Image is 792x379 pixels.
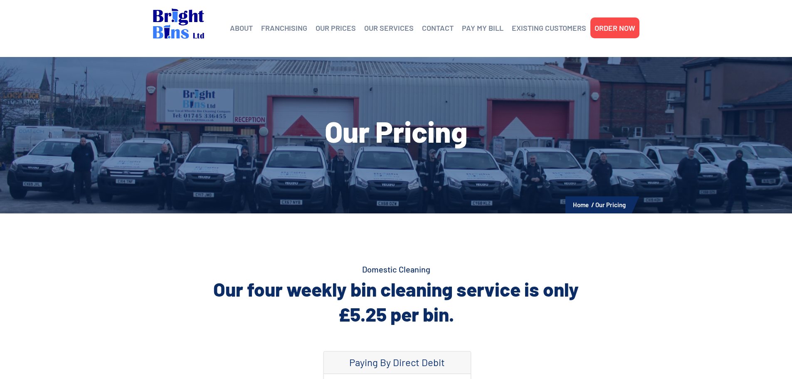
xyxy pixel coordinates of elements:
h1: Our Pricing [153,116,639,146]
h2: Our four weekly bin cleaning service is only £5.25 per bin. [153,277,639,327]
a: FRANCHISING [261,22,307,34]
a: OUR SERVICES [364,22,414,34]
a: EXISTING CUSTOMERS [512,22,586,34]
h4: Paying By Direct Debit [332,357,462,369]
h4: Domestic Cleaning [153,263,639,275]
a: OUR PRICES [316,22,356,34]
a: ABOUT [230,22,253,34]
a: CONTACT [422,22,454,34]
a: Home [573,201,589,208]
a: ORDER NOW [595,22,635,34]
li: Our Pricing [595,199,626,210]
a: PAY MY BILL [462,22,503,34]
